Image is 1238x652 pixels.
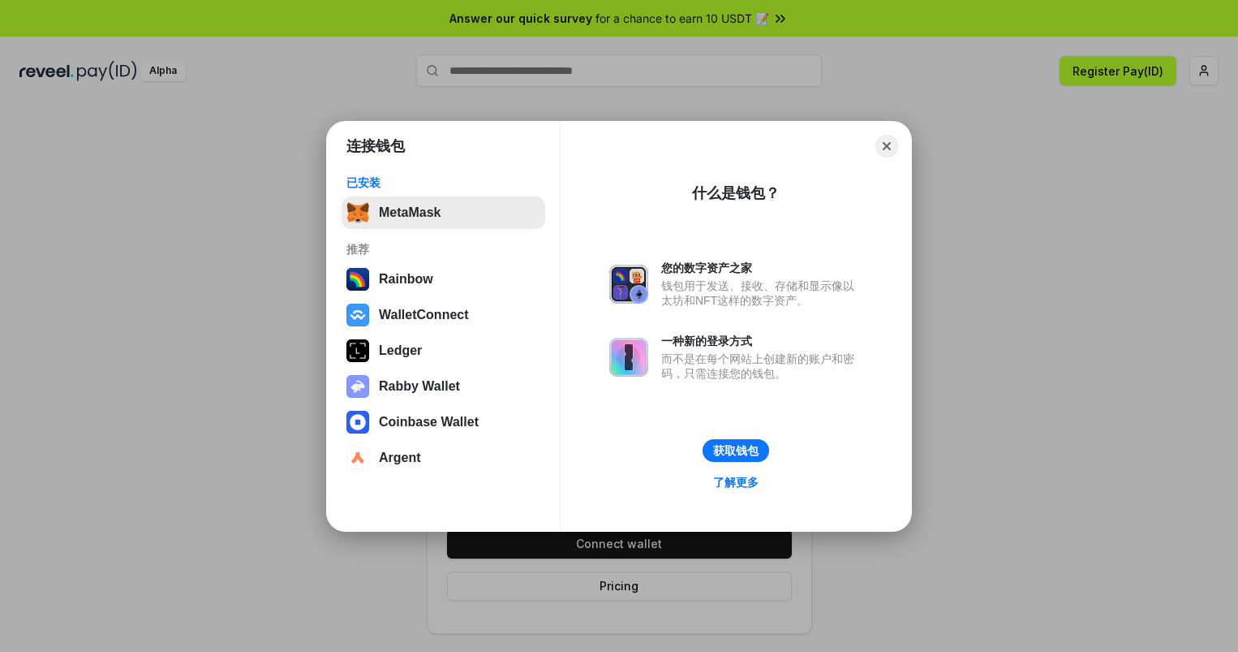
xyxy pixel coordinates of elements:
div: Rabby Wallet [379,379,460,394]
div: 获取钱包 [713,443,759,458]
button: 获取钱包 [703,439,769,462]
img: svg+xml,%3Csvg%20fill%3D%22none%22%20height%3D%2233%22%20viewBox%3D%220%200%2035%2033%22%20width%... [346,201,369,224]
img: svg+xml,%3Csvg%20width%3D%2228%22%20height%3D%2228%22%20viewBox%3D%220%200%2028%2028%22%20fill%3D... [346,447,369,469]
div: Argent [379,451,421,465]
button: Argent [342,442,545,474]
div: 什么是钱包？ [692,184,780,203]
button: Rabby Wallet [342,370,545,403]
img: svg+xml,%3Csvg%20width%3D%2228%22%20height%3D%2228%22%20viewBox%3D%220%200%2028%2028%22%20fill%3D... [346,304,369,326]
div: 而不是在每个网站上创建新的账户和密码，只需连接您的钱包。 [661,352,862,381]
img: svg+xml,%3Csvg%20width%3D%2228%22%20height%3D%2228%22%20viewBox%3D%220%200%2028%2028%22%20fill%3D... [346,411,369,434]
img: svg+xml,%3Csvg%20width%3D%22120%22%20height%3D%22120%22%20viewBox%3D%220%200%20120%20120%22%20fil... [346,268,369,291]
button: Coinbase Wallet [342,406,545,438]
button: Close [875,135,898,158]
div: 已安装 [346,175,540,190]
div: Coinbase Wallet [379,415,479,430]
div: 推荐 [346,242,540,257]
img: svg+xml,%3Csvg%20xmlns%3D%22http%3A%2F%2Fwww.w3.org%2F2000%2Fsvg%22%20fill%3D%22none%22%20viewBox... [609,338,648,377]
h1: 连接钱包 [346,136,405,156]
div: MetaMask [379,205,441,220]
button: WalletConnect [342,299,545,331]
div: Ledger [379,343,422,358]
img: svg+xml,%3Csvg%20xmlns%3D%22http%3A%2F%2Fwww.w3.org%2F2000%2Fsvg%22%20fill%3D%22none%22%20viewBox... [346,375,369,398]
div: 钱包用于发送、接收、存储和显示像以太坊和NFT这样的数字资产。 [661,279,862,308]
div: Rainbow [379,272,433,287]
div: 一种新的登录方式 [661,334,862,348]
img: svg+xml,%3Csvg%20xmlns%3D%22http%3A%2F%2Fwww.w3.org%2F2000%2Fsvg%22%20fill%3D%22none%22%20viewBox... [609,265,648,304]
a: 了解更多 [703,472,768,493]
button: Rainbow [342,263,545,296]
button: Ledger [342,335,545,367]
img: svg+xml,%3Csvg%20xmlns%3D%22http%3A%2F%2Fwww.w3.org%2F2000%2Fsvg%22%20width%3D%2228%22%20height%3... [346,339,369,362]
div: 了解更多 [713,475,759,490]
button: MetaMask [342,196,545,229]
div: WalletConnect [379,308,469,322]
div: 您的数字资产之家 [661,261,862,275]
